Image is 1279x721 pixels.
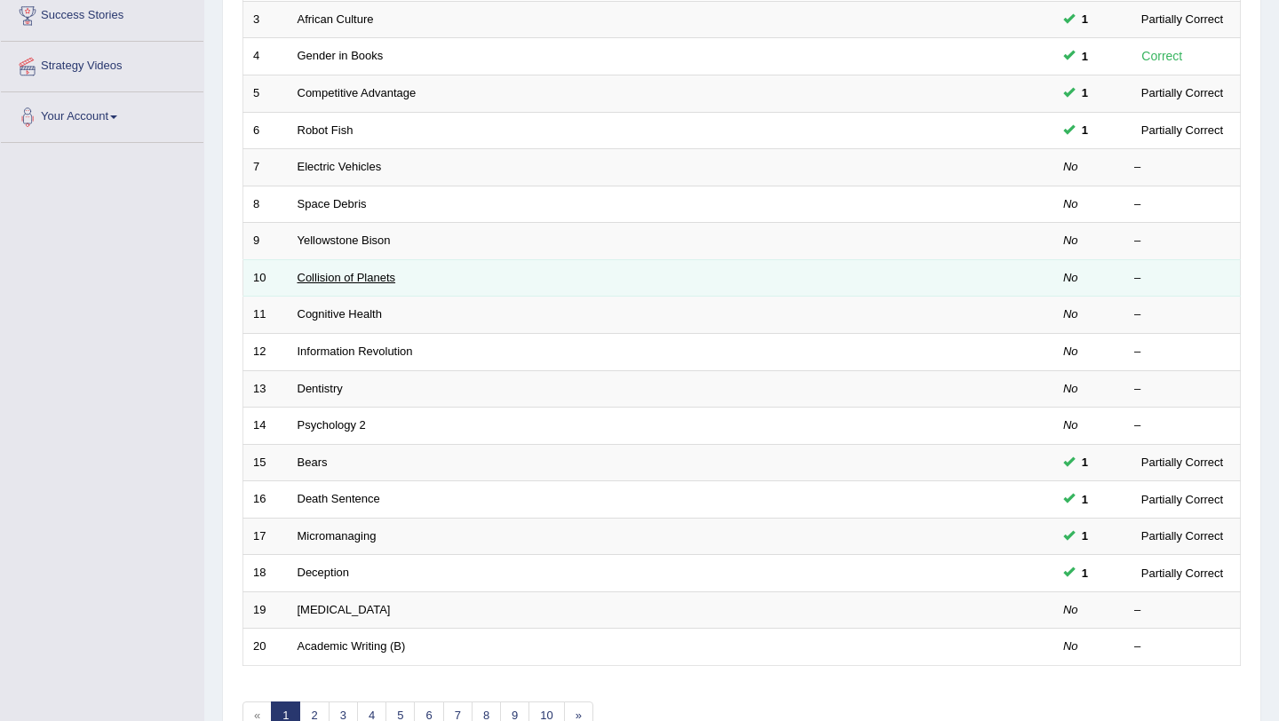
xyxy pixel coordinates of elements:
em: No [1063,418,1078,432]
td: 18 [243,555,288,592]
td: 3 [243,1,288,38]
a: [MEDICAL_DATA] [298,603,391,616]
a: Gender in Books [298,49,384,62]
span: You can still take this question [1075,83,1095,102]
div: Partially Correct [1134,83,1230,102]
em: No [1063,197,1078,210]
div: Partially Correct [1134,10,1230,28]
em: No [1063,345,1078,358]
a: Dentistry [298,382,343,395]
div: – [1134,381,1230,398]
em: No [1063,307,1078,321]
em: No [1063,234,1078,247]
a: African Culture [298,12,374,26]
div: – [1134,233,1230,250]
td: 17 [243,518,288,555]
td: 7 [243,149,288,186]
td: 6 [243,112,288,149]
a: Space Debris [298,197,367,210]
em: No [1063,271,1078,284]
div: – [1134,159,1230,176]
td: 10 [243,259,288,297]
td: 19 [243,591,288,629]
div: Partially Correct [1134,490,1230,509]
td: 20 [243,629,288,666]
div: – [1134,602,1230,619]
a: Information Revolution [298,345,413,358]
a: Electric Vehicles [298,160,382,173]
span: You can still take this question [1075,47,1095,66]
div: Partially Correct [1134,527,1230,545]
td: 15 [243,444,288,481]
div: Correct [1134,46,1190,67]
td: 16 [243,481,288,519]
a: Academic Writing (B) [298,639,406,653]
div: Partially Correct [1134,453,1230,471]
span: You can still take this question [1075,121,1095,139]
a: Your Account [1,92,203,137]
span: You can still take this question [1075,453,1095,471]
td: 12 [243,333,288,370]
span: You can still take this question [1075,490,1095,509]
a: Bears [298,456,328,469]
td: 13 [243,370,288,408]
em: No [1063,160,1078,173]
td: 8 [243,186,288,223]
div: Partially Correct [1134,564,1230,582]
em: No [1063,603,1078,616]
a: Psychology 2 [298,418,366,432]
td: 5 [243,75,288,113]
a: Collision of Planets [298,271,396,284]
a: Micromanaging [298,529,377,543]
div: – [1134,344,1230,360]
a: Robot Fish [298,123,354,137]
td: 14 [243,408,288,445]
td: 9 [243,223,288,260]
a: Yellowstone Bison [298,234,391,247]
a: Strategy Videos [1,42,203,86]
span: You can still take this question [1075,564,1095,582]
td: 4 [243,38,288,75]
div: – [1134,270,1230,287]
a: Cognitive Health [298,307,382,321]
span: You can still take this question [1075,10,1095,28]
em: No [1063,382,1078,395]
em: No [1063,639,1078,653]
a: Death Sentence [298,492,380,505]
span: You can still take this question [1075,527,1095,545]
a: Deception [298,566,350,579]
div: – [1134,196,1230,213]
div: Partially Correct [1134,121,1230,139]
div: – [1134,306,1230,323]
div: – [1134,417,1230,434]
div: – [1134,638,1230,655]
td: 11 [243,297,288,334]
a: Competitive Advantage [298,86,417,99]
